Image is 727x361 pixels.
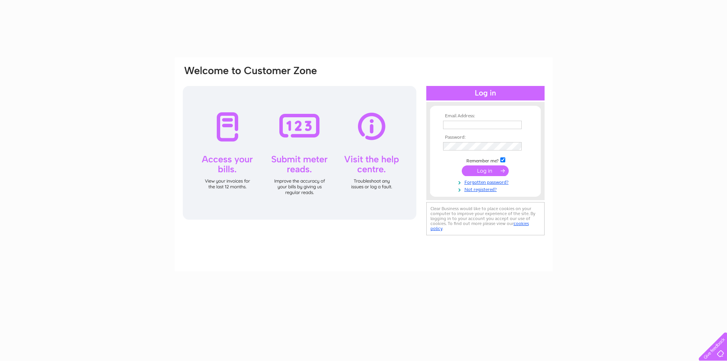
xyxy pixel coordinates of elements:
[441,135,530,140] th: Password:
[443,185,530,193] a: Not registered?
[462,165,509,176] input: Submit
[426,202,545,235] div: Clear Business would like to place cookies on your computer to improve your experience of the sit...
[441,113,530,119] th: Email Address:
[443,178,530,185] a: Forgotten password?
[441,156,530,164] td: Remember me?
[430,221,529,231] a: cookies policy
